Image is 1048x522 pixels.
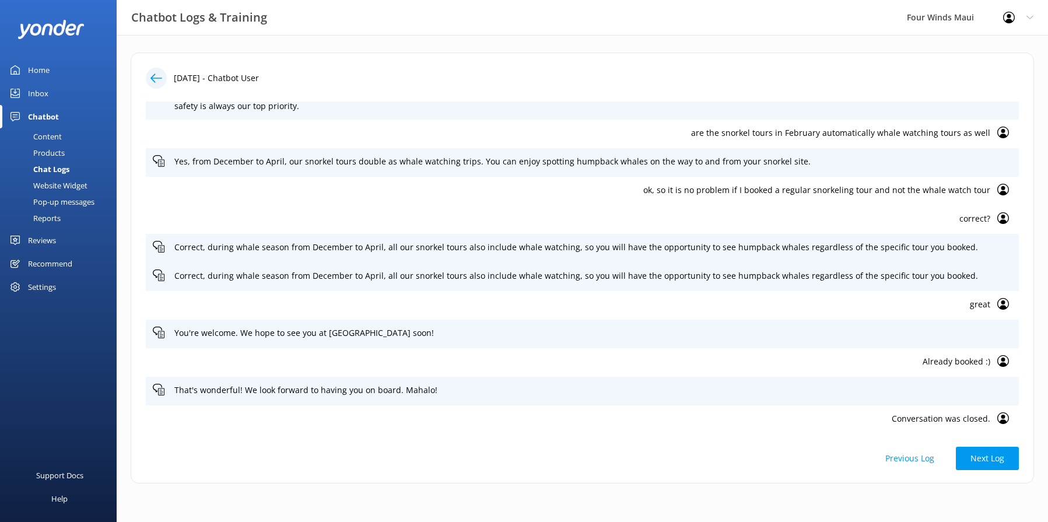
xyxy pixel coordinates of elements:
[28,82,48,105] div: Inbox
[956,447,1019,470] button: Next Log
[7,128,62,145] div: Content
[7,194,117,210] a: Pop-up messages
[7,210,117,226] a: Reports
[153,127,990,139] p: are the snorkel tours in February automatically whale watching tours as well
[174,155,1012,168] p: Yes, from December to April, our snorkel tours double as whale watching trips. You can enjoy spot...
[7,145,65,161] div: Products
[7,145,117,161] a: Products
[153,412,990,425] p: Conversation was closed.
[871,447,949,470] button: Previous Log
[153,184,990,197] p: ok, so it is no problem if I booked a regular snorkeling tour and not the whale watch tour
[153,355,990,368] p: Already booked :)
[28,105,59,128] div: Chatbot
[7,177,117,194] a: Website Widget
[28,252,72,275] div: Recommend
[153,298,990,311] p: great
[131,8,267,27] h3: Chatbot Logs & Training
[153,212,990,225] p: correct?
[174,72,259,85] p: [DATE] - Chatbot User
[51,487,68,510] div: Help
[28,58,50,82] div: Home
[174,241,1012,254] p: Correct, during whale season from December to April, all our snorkel tours also include whale wat...
[28,229,56,252] div: Reviews
[7,194,94,210] div: Pop-up messages
[7,161,117,177] a: Chat Logs
[7,177,87,194] div: Website Widget
[7,210,61,226] div: Reports
[36,464,83,487] div: Support Docs
[7,161,69,177] div: Chat Logs
[17,20,85,39] img: yonder-white-logo.png
[7,128,117,145] a: Content
[174,327,1012,339] p: You're welcome. We hope to see you at [GEOGRAPHIC_DATA] soon!
[28,275,56,299] div: Settings
[174,384,1012,397] p: That's wonderful! We look forward to having you on board. Mahalo!
[174,269,1012,282] p: Correct, during whale season from December to April, all our snorkel tours also include whale wat...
